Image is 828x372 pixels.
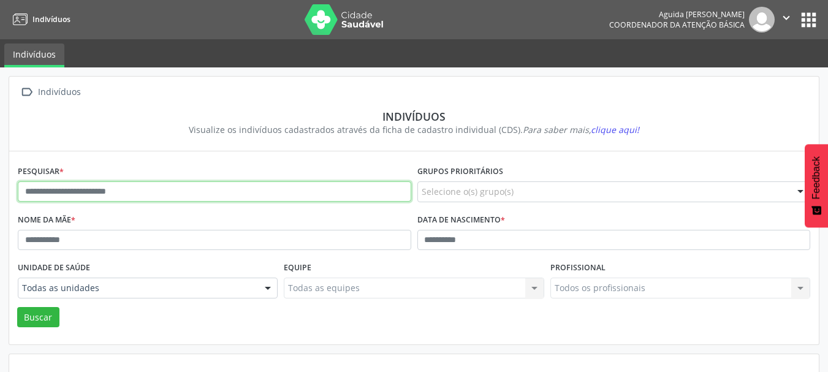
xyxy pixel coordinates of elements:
[18,83,36,101] i: 
[36,83,83,101] div: Indivíduos
[417,162,503,181] label: Grupos prioritários
[523,124,639,135] i: Para saber mais,
[805,144,828,227] button: Feedback - Mostrar pesquisa
[18,83,83,101] a:  Indivíduos
[18,259,90,278] label: Unidade de saúde
[550,259,606,278] label: Profissional
[26,110,802,123] div: Indivíduos
[18,162,64,181] label: Pesquisar
[417,211,505,230] label: Data de nascimento
[22,282,253,294] span: Todas as unidades
[422,185,514,198] span: Selecione o(s) grupo(s)
[775,7,798,32] button: 
[609,9,745,20] div: Aguida [PERSON_NAME]
[749,7,775,32] img: img
[609,20,745,30] span: Coordenador da Atenção Básica
[4,44,64,67] a: Indivíduos
[26,123,802,136] div: Visualize os indivíduos cadastrados através da ficha de cadastro individual (CDS).
[811,156,822,199] span: Feedback
[284,259,311,278] label: Equipe
[798,9,819,31] button: apps
[17,307,59,328] button: Buscar
[32,14,70,25] span: Indivíduos
[18,211,75,230] label: Nome da mãe
[9,9,70,29] a: Indivíduos
[780,11,793,25] i: 
[591,124,639,135] span: clique aqui!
